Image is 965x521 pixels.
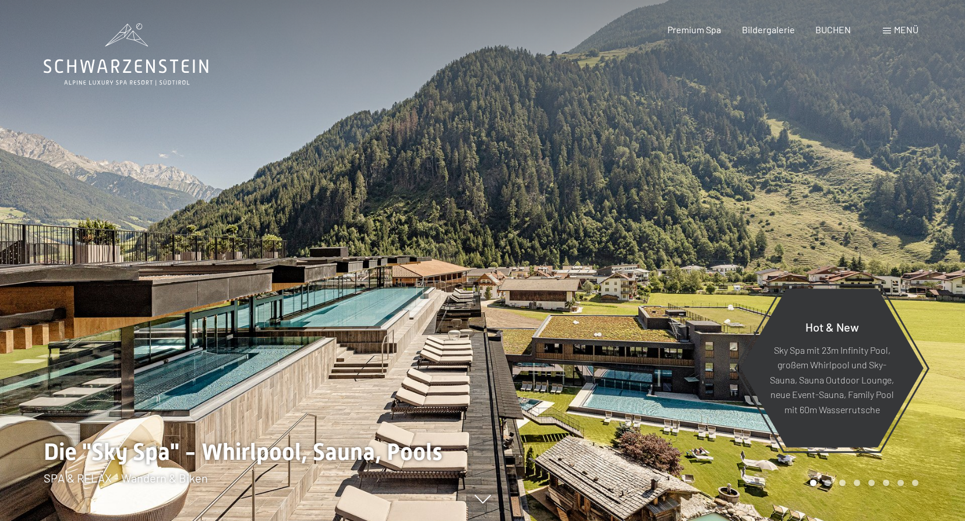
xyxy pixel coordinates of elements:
a: Bildergalerie [742,24,795,35]
div: Carousel Page 5 [868,480,875,486]
a: Hot & New Sky Spa mit 23m Infinity Pool, großem Whirlpool und Sky-Sauna, Sauna Outdoor Lounge, ne... [740,288,924,448]
a: Premium Spa [667,24,721,35]
a: BUCHEN [815,24,851,35]
span: Hot & New [805,319,859,333]
div: Carousel Page 3 [839,480,846,486]
div: Carousel Page 8 [912,480,918,486]
div: Carousel Page 1 (Current Slide) [810,480,816,486]
div: Carousel Page 7 [897,480,904,486]
div: Carousel Page 2 [825,480,831,486]
div: Carousel Pagination [806,480,918,486]
div: Carousel Page 4 [854,480,860,486]
p: Sky Spa mit 23m Infinity Pool, großem Whirlpool und Sky-Sauna, Sauna Outdoor Lounge, neue Event-S... [769,342,895,417]
div: Carousel Page 6 [883,480,889,486]
span: Menü [894,24,918,35]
